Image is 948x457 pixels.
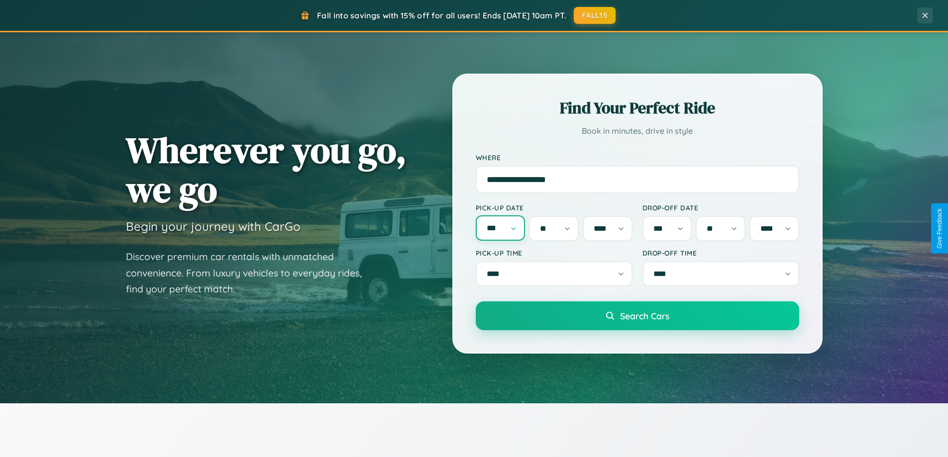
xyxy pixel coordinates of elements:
[476,97,799,119] h2: Find Your Perfect Ride
[476,301,799,330] button: Search Cars
[936,208,943,249] div: Give Feedback
[476,203,632,212] label: Pick-up Date
[126,219,301,234] h3: Begin your journey with CarGo
[476,153,799,162] label: Where
[476,249,632,257] label: Pick-up Time
[476,124,799,138] p: Book in minutes, drive in style
[317,10,566,20] span: Fall into savings with 15% off for all users! Ends [DATE] 10am PT.
[642,249,799,257] label: Drop-off Time
[574,7,616,24] button: FALL15
[620,310,669,321] span: Search Cars
[126,249,375,297] p: Discover premium car rentals with unmatched convenience. From luxury vehicles to everyday rides, ...
[642,203,799,212] label: Drop-off Date
[126,130,407,209] h1: Wherever you go, we go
